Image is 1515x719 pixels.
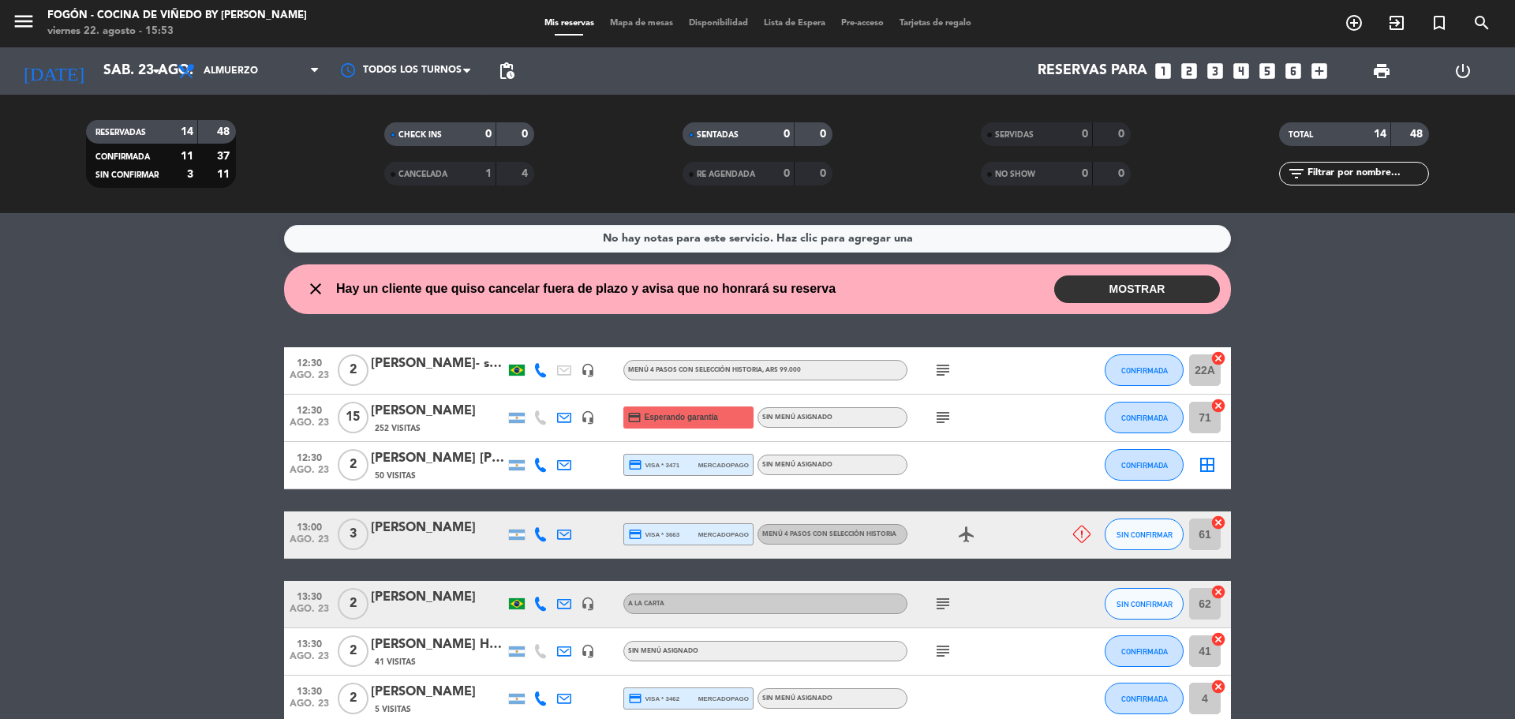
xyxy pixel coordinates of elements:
[1105,402,1184,433] button: CONFIRMADA
[1231,61,1251,81] i: looks_4
[1309,61,1330,81] i: add_box
[957,525,976,544] i: airplanemode_active
[756,19,833,28] span: Lista de Espera
[338,683,368,714] span: 2
[1453,62,1472,81] i: power_settings_new
[1210,631,1226,647] i: cancel
[820,168,829,179] strong: 0
[1198,455,1217,474] i: border_all
[1179,61,1199,81] i: looks_two
[336,279,836,299] span: Hay un cliente que quiso cancelar fuera de plazo y avisa que no honrará su reserva
[698,460,749,470] span: mercadopago
[290,681,329,699] span: 13:30
[1082,129,1088,140] strong: 0
[1387,13,1406,32] i: exit_to_app
[603,230,913,248] div: No hay notas para este servicio. Haz clic para agregar una
[892,19,979,28] span: Tarjetas de regalo
[1287,164,1306,183] i: filter_list
[217,151,233,162] strong: 37
[95,171,159,179] span: SIN CONFIRMAR
[645,411,718,424] span: Esperando garantía
[290,448,329,466] span: 12:30
[627,410,642,425] i: credit_card
[1345,13,1363,32] i: add_circle_outline
[398,170,447,178] span: CANCELADA
[698,694,749,704] span: mercadopago
[1210,679,1226,695] i: cancel
[12,9,36,33] i: menu
[1210,398,1226,414] i: cancel
[1054,275,1220,303] button: MOSTRAR
[1472,13,1491,32] i: search
[628,691,679,706] span: visa * 3462
[12,9,36,39] button: menu
[217,126,233,137] strong: 48
[1289,131,1313,139] span: TOTAL
[371,587,505,608] div: [PERSON_NAME]
[581,597,595,611] i: headset_mic
[290,698,329,717] span: ago. 23
[628,691,642,706] i: credit_card
[1105,449,1184,481] button: CONFIRMADA
[1410,129,1426,140] strong: 48
[628,601,664,607] span: A LA CARTA
[306,279,325,298] i: close
[762,531,896,537] span: Menú 4 pasos con selección Historia
[1430,13,1449,32] i: turned_in_not
[95,153,150,161] span: CONFIRMADA
[581,410,595,425] i: headset_mic
[1118,168,1128,179] strong: 0
[290,353,329,371] span: 12:30
[1372,62,1391,81] span: print
[1153,61,1173,81] i: looks_one
[1257,61,1277,81] i: looks_5
[1117,600,1173,609] span: SIN CONFIRMAR
[681,19,756,28] span: Disponibilidad
[181,151,193,162] strong: 11
[1105,635,1184,667] button: CONFIRMADA
[933,361,952,380] i: subject
[338,635,368,667] span: 2
[47,8,307,24] div: Fogón - Cocina de viñedo by [PERSON_NAME]
[204,66,258,77] span: Almuerzo
[290,634,329,652] span: 13:30
[371,401,505,421] div: [PERSON_NAME]
[1374,129,1386,140] strong: 14
[371,354,505,374] div: [PERSON_NAME]- suntrip
[628,648,698,654] span: Sin menú asignado
[1210,350,1226,366] i: cancel
[1210,515,1226,530] i: cancel
[1038,63,1147,79] span: Reservas para
[290,517,329,535] span: 13:00
[522,129,531,140] strong: 0
[628,367,801,373] span: Menú 4 pasos con selección Historia
[497,62,516,81] span: pending_actions
[995,170,1035,178] span: NO SHOW
[933,642,952,661] i: subject
[290,586,329,605] span: 13:30
[338,519,368,550] span: 3
[784,129,790,140] strong: 0
[1121,366,1168,375] span: CONFIRMADA
[375,470,416,482] span: 50 Visitas
[1105,519,1184,550] button: SIN CONFIRMAR
[1205,61,1225,81] i: looks_3
[1121,695,1168,703] span: CONFIRMADA
[290,465,329,483] span: ago. 23
[1082,168,1088,179] strong: 0
[762,462,832,468] span: Sin menú asignado
[290,604,329,622] span: ago. 23
[833,19,892,28] span: Pre-acceso
[338,354,368,386] span: 2
[537,19,602,28] span: Mis reservas
[1105,354,1184,386] button: CONFIRMADA
[698,530,749,540] span: mercadopago
[375,422,421,435] span: 252 Visitas
[181,126,193,137] strong: 14
[147,62,166,81] i: arrow_drop_down
[290,418,329,436] span: ago. 23
[187,169,193,180] strong: 3
[12,54,95,88] i: [DATE]
[995,131,1034,139] span: SERVIDAS
[47,24,307,39] div: viernes 22. agosto - 15:53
